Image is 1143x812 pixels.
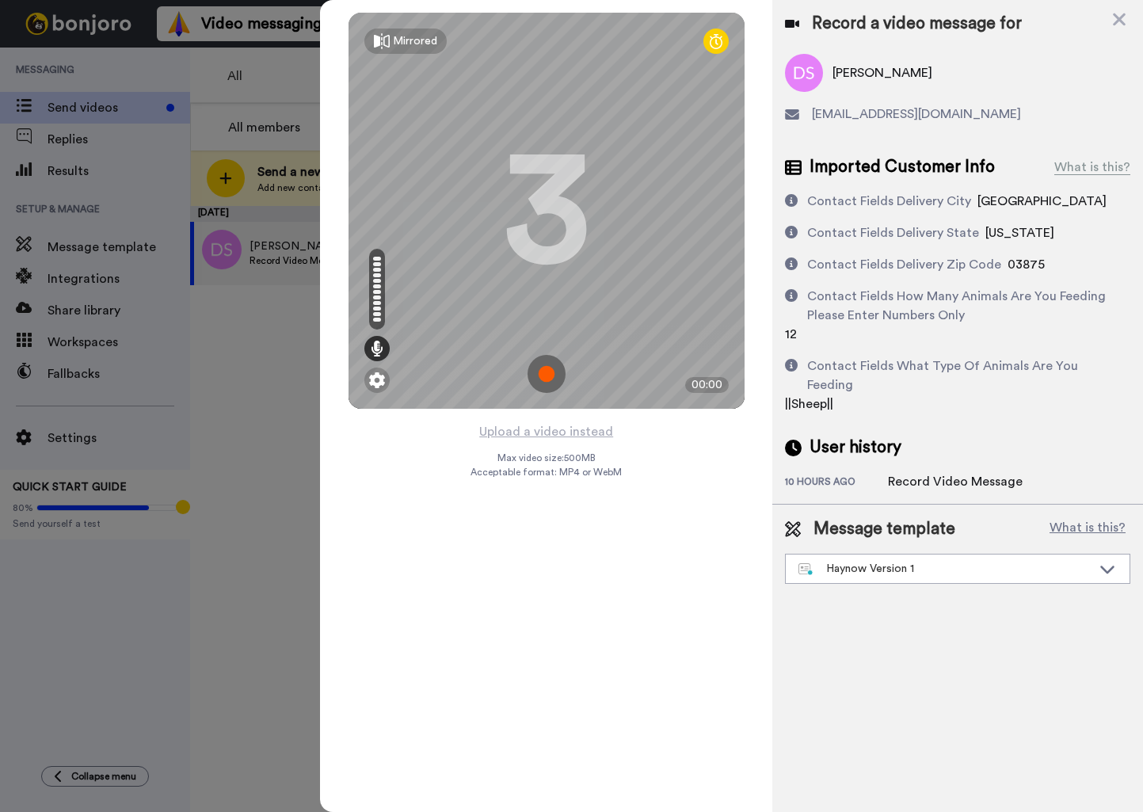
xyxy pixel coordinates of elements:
[474,421,618,442] button: Upload a video instead
[1054,158,1130,177] div: What is this?
[785,328,797,341] span: 12
[503,151,590,270] div: 3
[1008,258,1045,271] span: 03875
[685,377,729,393] div: 00:00
[471,466,622,478] span: Acceptable format: MP4 or WebM
[807,255,1001,274] div: Contact Fields Delivery Zip Code
[785,475,888,491] div: 10 hours ago
[813,517,955,541] span: Message template
[807,223,979,242] div: Contact Fields Delivery State
[798,561,1092,577] div: Haynow Version 1
[497,452,596,464] span: Max video size: 500 MB
[1045,517,1130,541] button: What is this?
[810,155,995,179] span: Imported Customer Info
[785,398,833,410] span: ||Sheep||
[812,105,1021,124] span: [EMAIL_ADDRESS][DOMAIN_NAME]
[807,356,1124,395] div: Contact Fields What Type Of Animals Are You Feeding
[810,436,901,459] span: User history
[807,192,971,211] div: Contact Fields Delivery City
[369,372,385,388] img: ic_gear.svg
[977,195,1107,208] span: [GEOGRAPHIC_DATA]
[807,287,1124,325] div: Contact Fields How Many Animals Are You Feeding Please Enter Numbers Only
[528,355,566,393] img: ic_record_start.svg
[798,563,813,576] img: nextgen-template.svg
[888,472,1023,491] div: Record Video Message
[985,227,1054,239] span: [US_STATE]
